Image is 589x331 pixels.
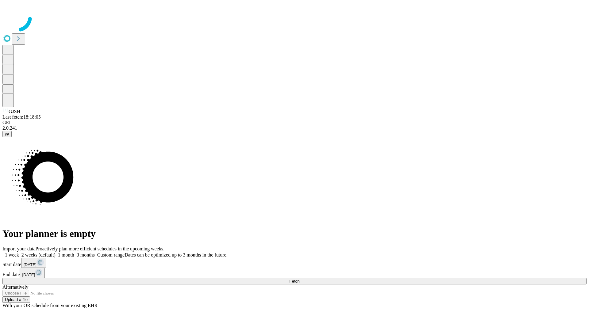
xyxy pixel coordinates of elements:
[125,252,227,257] span: Dates can be optimized up to 3 months in the future.
[36,246,164,251] span: Proactively plan more efficient schedules in the upcoming weeks.
[5,252,19,257] span: 1 week
[2,296,30,303] button: Upload a file
[24,262,37,267] span: [DATE]
[22,272,35,277] span: [DATE]
[9,109,20,114] span: GJSH
[97,252,125,257] span: Custom range
[2,268,587,278] div: End date
[58,252,74,257] span: 1 month
[21,252,56,257] span: 2 weeks (default)
[21,258,46,268] button: [DATE]
[2,278,587,284] button: Fetch
[2,120,587,125] div: GEI
[2,284,28,290] span: Alternatively
[2,258,587,268] div: Start date
[289,279,299,283] span: Fetch
[2,228,587,239] h1: Your planner is empty
[77,252,95,257] span: 3 months
[2,125,587,131] div: 2.0.241
[2,303,98,308] span: With your OR schedule from your existing EHR
[20,268,45,278] button: [DATE]
[2,114,41,120] span: Last fetch: 18:18:05
[5,132,9,136] span: @
[2,246,36,251] span: Import your data
[2,131,12,137] button: @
